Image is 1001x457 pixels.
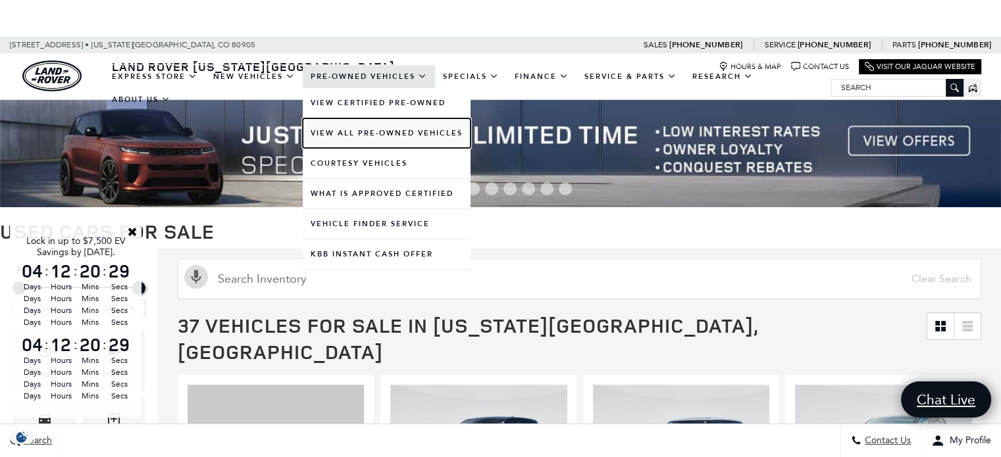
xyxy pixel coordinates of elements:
[20,390,45,402] span: Days
[303,179,471,208] a: What Is Approved Certified
[764,40,795,49] span: Service
[20,293,45,304] span: Days
[112,59,395,74] span: Land Rover [US_STATE][GEOGRAPHIC_DATA]
[303,65,435,88] a: Pre-Owned Vehicles
[49,281,74,293] span: Hours
[503,182,517,195] span: Go to slide 5
[303,118,471,148] a: View All Pre-Owned Vehicles
[107,262,132,280] span: 29
[20,316,45,328] span: Days
[107,354,132,366] span: Secs
[577,65,684,88] a: Service & Parts
[49,293,74,304] span: Hours
[865,62,975,72] a: Visit Our Jaguar Website
[178,312,758,365] span: 37 Vehicles for Sale in [US_STATE][GEOGRAPHIC_DATA], [GEOGRAPHIC_DATA]
[20,378,45,390] span: Days
[20,304,45,316] span: Days
[78,354,103,366] span: Mins
[26,235,126,258] span: Lock in up to $7,500 EV Savings by [DATE].
[559,182,572,195] span: Go to slide 8
[78,335,103,354] span: 20
[107,293,132,304] span: Secs
[49,262,74,280] span: 12
[45,335,49,354] span: :
[107,378,132,390] span: Secs
[831,80,963,95] input: Search
[921,424,1001,457] button: Open user profile menu
[861,435,911,446] span: Contact Us
[507,65,577,88] a: Finance
[37,408,53,435] span: Model
[892,40,916,49] span: Parts
[49,354,74,366] span: Hours
[107,316,132,328] span: Secs
[103,335,107,354] span: :
[791,62,849,72] a: Contact Us
[178,258,981,299] input: Search Inventory
[49,390,74,402] span: Hours
[91,37,216,53] span: [US_STATE][GEOGRAPHIC_DATA],
[104,88,178,111] a: About Us
[540,182,553,195] span: Go to slide 7
[522,182,535,195] span: Go to slide 6
[104,65,205,88] a: EXPRESS STORE
[798,39,871,50] a: [PHONE_NUMBER]
[232,37,255,53] span: 80905
[303,149,471,178] a: Courtesy Vehicles
[74,261,78,281] span: :
[20,335,45,354] span: 04
[944,435,991,446] span: My Profile
[78,316,103,328] span: Mins
[107,366,132,378] span: Secs
[49,335,74,354] span: 12
[78,366,103,378] span: Mins
[910,391,982,408] span: Chat Live
[7,430,37,444] img: Opt-Out Icon
[20,354,45,366] span: Days
[20,281,45,293] span: Days
[107,335,132,354] span: 29
[107,390,132,402] span: Secs
[485,182,498,195] span: Go to slide 4
[104,59,403,74] a: Land Rover [US_STATE][GEOGRAPHIC_DATA]
[218,37,230,53] span: CO
[184,265,208,289] svg: Click to toggle on voice search
[106,408,122,435] span: Trim
[22,60,82,91] img: Land Rover
[107,304,132,316] span: Secs
[303,209,471,239] a: Vehicle Finder Service
[49,304,74,316] span: Hours
[684,65,761,88] a: Research
[20,262,45,280] span: 04
[10,37,90,53] span: [STREET_ADDRESS] •
[20,366,45,378] span: Days
[103,261,107,281] span: :
[467,182,480,195] span: Go to slide 3
[49,378,74,390] span: Hours
[7,430,37,444] section: Click to Open Cookie Consent Modal
[918,39,991,50] a: [PHONE_NUMBER]
[901,381,991,418] a: Chat Live
[205,65,303,88] a: New Vehicles
[74,335,78,354] span: :
[107,281,132,293] span: Secs
[22,60,82,91] a: land-rover
[126,226,138,237] a: Close
[49,366,74,378] span: Hours
[719,62,781,72] a: Hours & Map
[303,88,471,118] a: View Certified Pre-Owned
[49,316,74,328] span: Hours
[10,40,255,49] a: [STREET_ADDRESS] • [US_STATE][GEOGRAPHIC_DATA], CO 80905
[78,390,103,402] span: Mins
[78,378,103,390] span: Mins
[104,65,831,111] nav: Main Navigation
[78,262,103,280] span: 20
[303,239,471,269] a: KBB Instant Cash Offer
[78,304,103,316] span: Mins
[435,65,507,88] a: Specials
[45,261,49,281] span: :
[78,293,103,304] span: Mins
[78,281,103,293] span: Mins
